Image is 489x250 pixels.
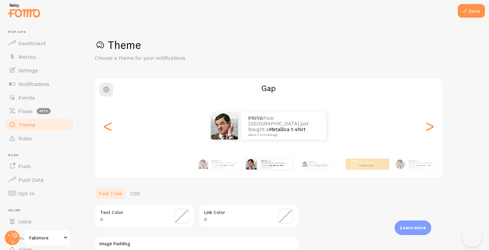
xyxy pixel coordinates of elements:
a: Fine Tune [95,186,126,200]
span: Rules [18,135,32,142]
a: Push Data [4,173,74,186]
img: Fomo [211,112,238,140]
a: Metrics [4,50,74,64]
a: Notifications [4,77,74,91]
a: Metallica t-shirt [220,164,234,167]
a: Opt-In [4,186,74,200]
iframe: Help Scout Beacon - Open [462,226,482,247]
div: Learn more [395,220,431,235]
small: about 4 minutes ago [409,167,435,168]
span: Settings [18,67,38,74]
div: Previous slide [104,102,112,150]
a: Metallica t-shirt [269,164,284,167]
p: from [GEOGRAPHIC_DATA] just bought a [309,160,331,168]
a: Metallica t-shirt [417,164,431,167]
a: Settings [4,64,74,77]
span: Pop-ups [8,30,74,34]
span: Dashboard [18,40,46,47]
img: fomo-relay-logo-orange.svg [7,2,41,19]
p: from [GEOGRAPHIC_DATA] just bought a [212,160,239,168]
span: Notifications [18,81,49,87]
span: Push Data [18,176,44,183]
img: Fomo [198,159,208,169]
span: Inline [18,218,32,225]
a: Rules [4,131,74,145]
a: Fabimore [24,230,70,246]
div: Next slide [425,102,434,150]
p: from [GEOGRAPHIC_DATA] just bought a [248,115,320,137]
strong: PRIYA [212,160,218,162]
a: Metallica t-shirt [359,164,374,167]
strong: PRIYA [248,115,263,121]
a: Metallica t-shirt [269,126,306,132]
span: Inline [8,208,74,213]
a: Push [4,159,74,173]
a: Flows beta [4,104,74,118]
span: Theme [18,121,35,128]
p: from [GEOGRAPHIC_DATA] just bought a [409,160,436,168]
a: Events [4,91,74,104]
strong: PRIYA [351,160,357,162]
span: Events [18,94,35,101]
a: Theme [4,118,74,131]
span: beta [37,108,51,114]
a: CSS [126,186,144,200]
span: Opt-In [18,190,34,197]
label: Image Padding [99,241,294,247]
span: Fabimore [29,234,61,242]
a: Dashboard [4,36,74,50]
small: about 4 minutes ago [212,167,238,168]
h2: Gap [95,83,442,93]
span: Push [8,153,74,158]
strong: PRIYA [261,160,267,162]
strong: PRIYA [409,160,415,162]
a: Metallica t-shirt [315,165,327,167]
span: Push [18,163,31,169]
small: about 4 minutes ago [261,167,289,168]
span: Metrics [18,53,36,60]
span: Flows [18,108,33,114]
strong: PRIYA [309,161,313,163]
img: Fomo [246,159,257,169]
small: about 4 minutes ago [351,167,378,168]
p: Choose a theme for your notifications [95,54,258,62]
small: about 4 minutes ago [248,133,318,137]
a: Inline [4,215,74,228]
img: Fomo [395,159,405,169]
p: from [GEOGRAPHIC_DATA] just bought a [351,160,378,168]
h1: Theme [95,38,473,52]
p: Learn more [400,225,426,231]
img: Fomo [302,161,307,167]
p: from [GEOGRAPHIC_DATA] just bought a [261,160,289,168]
